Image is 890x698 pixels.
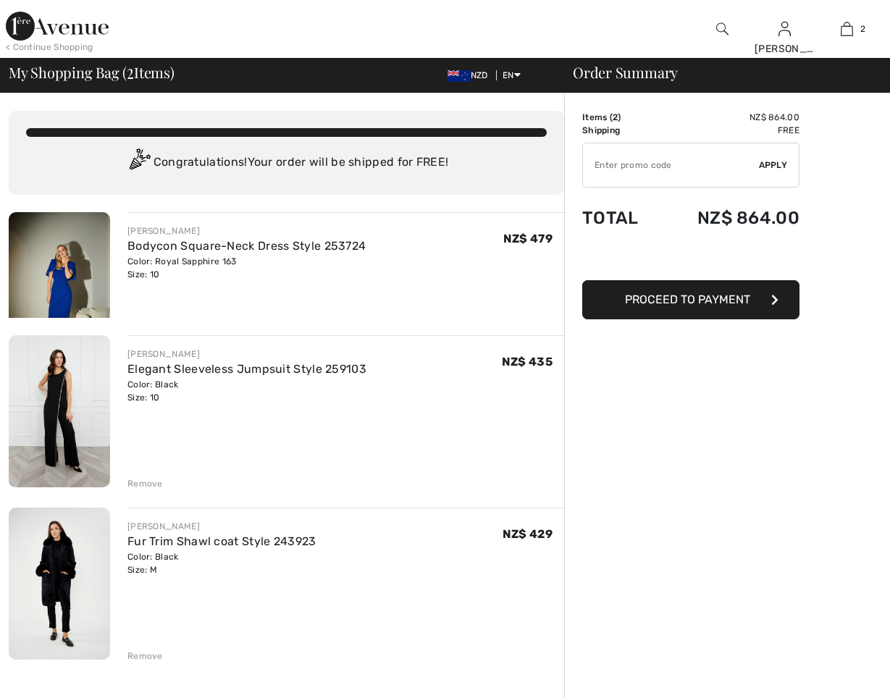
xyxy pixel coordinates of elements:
a: Bodycon Square-Neck Dress Style 253724 [127,239,366,253]
span: NZ$ 435 [502,355,553,369]
input: Promo code [583,143,759,187]
a: Elegant Sleeveless Jumpsuit Style 259103 [127,362,366,376]
div: Remove [127,649,163,663]
a: Sign In [778,22,791,35]
div: [PERSON_NAME] [127,348,366,361]
img: Congratulation2.svg [125,148,154,177]
iframe: PayPal [582,243,799,275]
div: [PERSON_NAME] [127,520,316,533]
img: Elegant Sleeveless Jumpsuit Style 259103 [9,335,110,487]
img: Bodycon Square-Neck Dress Style 253724 [9,212,110,364]
img: search the website [716,20,729,38]
td: NZ$ 864.00 [659,111,799,124]
span: Proceed to Payment [625,293,750,306]
button: Proceed to Payment [582,280,799,319]
td: NZ$ 864.00 [659,193,799,243]
span: EN [503,70,521,80]
div: Color: Black Size: 10 [127,378,366,404]
span: 2 [860,22,865,35]
span: NZD [448,70,494,80]
div: Remove [127,477,163,490]
a: Fur Trim Shawl coat Style 243923 [127,534,316,548]
span: My Shopping Bag ( Items) [9,65,175,80]
span: NZ$ 429 [503,527,553,541]
a: 2 [817,20,878,38]
div: [PERSON_NAME] [755,41,815,56]
span: NZ$ 479 [503,232,553,245]
img: New Zealand Dollar [448,70,471,82]
img: My Bag [841,20,853,38]
div: Congratulations! Your order will be shipped for FREE! [26,148,547,177]
span: 2 [127,62,134,80]
td: Items ( ) [582,111,659,124]
div: Color: Royal Sapphire 163 Size: 10 [127,255,366,281]
div: Color: Black Size: M [127,550,316,576]
div: < Continue Shopping [6,41,93,54]
img: My Info [778,20,791,38]
td: Total [582,193,659,243]
span: Apply [759,159,788,172]
img: Fur Trim Shawl coat Style 243923 [9,508,110,660]
div: Order Summary [555,65,881,80]
div: [PERSON_NAME] [127,224,366,237]
span: 2 [613,112,618,122]
img: 1ère Avenue [6,12,109,41]
td: Shipping [582,124,659,137]
td: Free [659,124,799,137]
